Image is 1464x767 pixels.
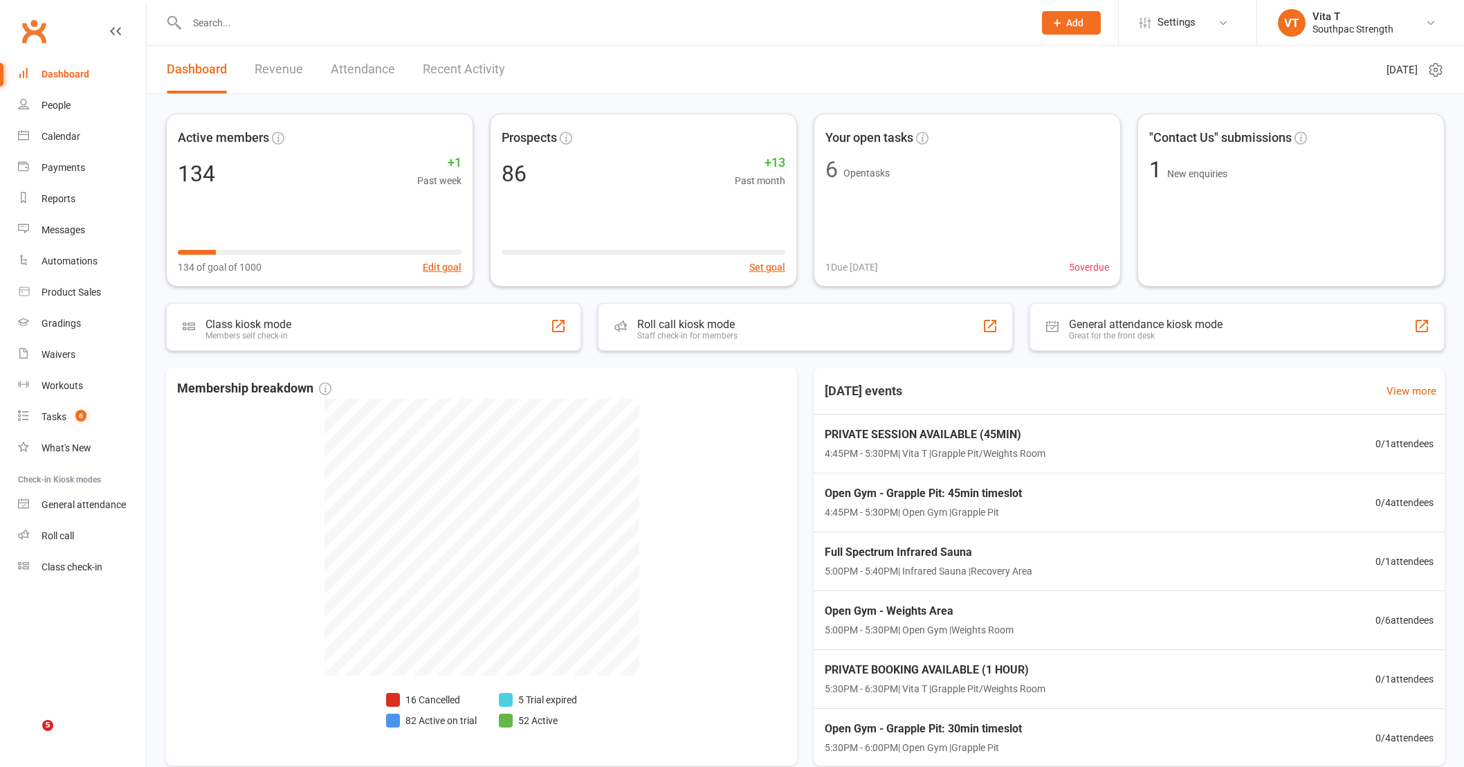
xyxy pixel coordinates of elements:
span: "Contact Us" submissions [1149,128,1292,148]
button: Set goal [749,260,785,275]
div: 6 [825,159,838,181]
div: Waivers [42,349,75,360]
span: 5:30PM - 6:30PM | Vita T | Grapple Pit/Weights Room [825,681,1045,696]
a: Workouts [18,370,146,401]
div: Workouts [42,380,83,391]
span: Settings [1158,7,1196,38]
span: 5:00PM - 5:30PM | Open Gym | Weights Room [825,622,1014,638]
li: 82 Active on trial [386,713,477,728]
span: Your open tasks [825,128,913,148]
span: 1 Due [DATE] [825,260,878,275]
a: Automations [18,246,146,277]
span: 6 [75,410,86,422]
span: Open Gym - Weights Area [825,602,1014,620]
a: Product Sales [18,277,146,308]
span: 5:00PM - 5:40PM | Infrared Sauna | Recovery Area [825,563,1032,579]
span: Active members [178,128,269,148]
a: Class kiosk mode [18,552,146,583]
span: 0 / 1 attendees [1375,436,1434,451]
a: Recent Activity [423,46,505,93]
span: 4:45PM - 5:30PM | Vita T | Grapple Pit/Weights Room [825,446,1045,461]
div: Payments [42,162,85,173]
div: Dashboard [42,69,89,80]
h3: [DATE] events [814,379,913,404]
div: General attendance kiosk mode [1069,318,1223,331]
div: Messages [42,224,85,235]
span: Membership breakdown [177,379,331,399]
span: Past week [417,173,461,188]
div: People [42,100,71,111]
div: Vita T [1312,10,1393,23]
a: Clubworx [17,14,51,48]
div: Class check-in [42,561,102,572]
span: PRIVATE BOOKING AVAILABLE (1 HOUR) [825,661,1045,679]
div: Gradings [42,318,81,329]
span: 5 overdue [1069,260,1109,275]
div: Automations [42,255,98,267]
div: 86 [502,163,527,185]
a: Roll call [18,521,146,552]
div: Great for the front desk [1069,331,1223,341]
span: Open tasks [843,168,890,179]
div: VT [1278,9,1306,37]
span: 0 / 1 attendees [1375,671,1434,687]
div: 134 [178,163,215,185]
a: Calendar [18,121,146,152]
span: 134 of goal of 1000 [178,260,262,275]
span: PRIVATE SESSION AVAILABLE (45MIN) [825,426,1045,444]
div: What's New [42,442,91,453]
span: 5 [42,720,53,731]
span: 0 / 6 attendees [1375,613,1434,628]
span: Full Spectrum Infrared Sauna [825,543,1032,561]
button: Add [1042,11,1101,35]
span: 0 / 4 attendees [1375,730,1434,746]
a: Messages [18,215,146,246]
li: 16 Cancelled [386,692,477,707]
div: Roll call [42,530,74,541]
a: Attendance [331,46,395,93]
a: What's New [18,433,146,464]
button: Edit goal [423,260,461,275]
div: Product Sales [42,287,101,298]
a: Payments [18,152,146,183]
span: Prospects [502,128,557,148]
input: Search... [183,13,1024,33]
div: Staff check-in for members [637,331,738,341]
a: Tasks 6 [18,401,146,433]
li: 52 Active [499,713,577,728]
a: General attendance kiosk mode [18,489,146,521]
div: Roll call kiosk mode [637,318,738,331]
span: Add [1066,17,1083,28]
div: Class kiosk mode [205,318,291,331]
a: Revenue [255,46,303,93]
iframe: Intercom live chat [14,720,47,753]
a: View more [1387,383,1436,399]
span: 0 / 1 attendees [1375,554,1434,569]
div: Reports [42,193,75,204]
div: Southpac Strength [1312,23,1393,35]
a: Reports [18,183,146,215]
li: 5 Trial expired [499,692,577,707]
span: 4:45PM - 5:30PM | Open Gym | Grapple Pit [825,505,1022,520]
div: General attendance [42,499,126,510]
span: New enquiries [1167,168,1227,179]
div: Tasks [42,411,66,422]
a: People [18,90,146,121]
span: Open Gym - Grapple Pit: 30min timeslot [825,720,1022,738]
a: Dashboard [167,46,227,93]
span: 1 [1149,156,1167,183]
div: Calendar [42,131,80,142]
span: 5:30PM - 6:00PM | Open Gym | Grapple Pit [825,740,1022,755]
a: Gradings [18,308,146,339]
a: Waivers [18,339,146,370]
a: Dashboard [18,59,146,90]
span: [DATE] [1387,62,1418,78]
span: 0 / 4 attendees [1375,495,1434,510]
span: Past month [735,173,785,188]
span: +13 [735,153,785,173]
span: +1 [417,153,461,173]
span: Open Gym - Grapple Pit: 45min timeslot [825,485,1022,503]
div: Members self check-in [205,331,291,341]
